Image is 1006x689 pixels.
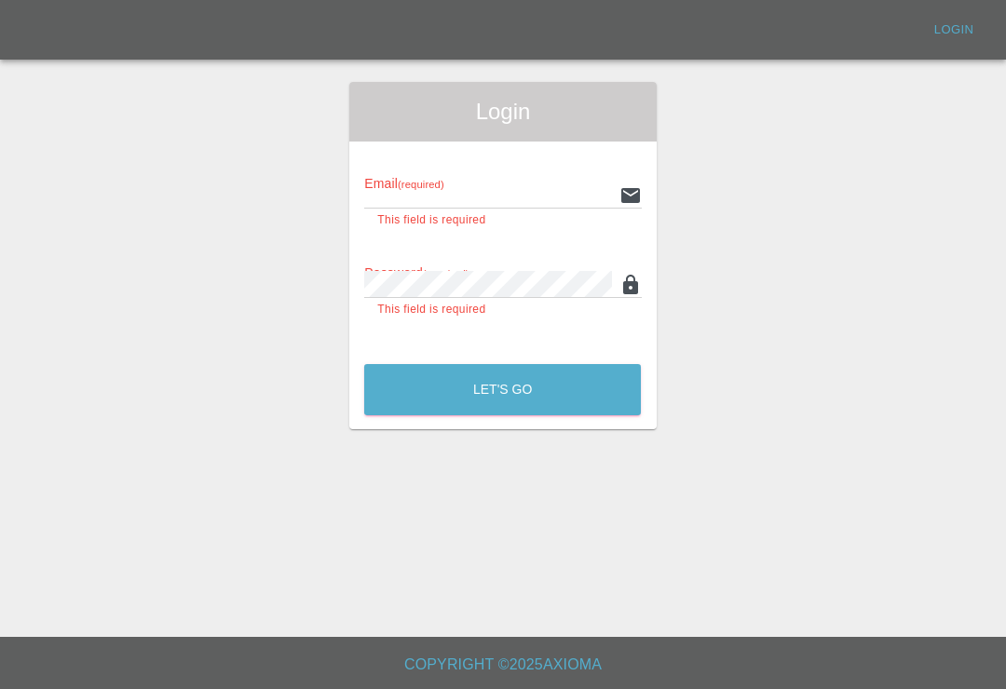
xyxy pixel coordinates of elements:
p: This field is required [377,301,628,319]
small: (required) [423,268,469,279]
small: (required) [398,179,444,190]
button: Let's Go [364,364,641,415]
span: Login [364,97,641,127]
h6: Copyright © 2025 Axioma [15,652,991,678]
a: Login [924,16,984,45]
span: Password [364,265,469,280]
p: This field is required [377,211,628,230]
span: Email [364,176,443,191]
